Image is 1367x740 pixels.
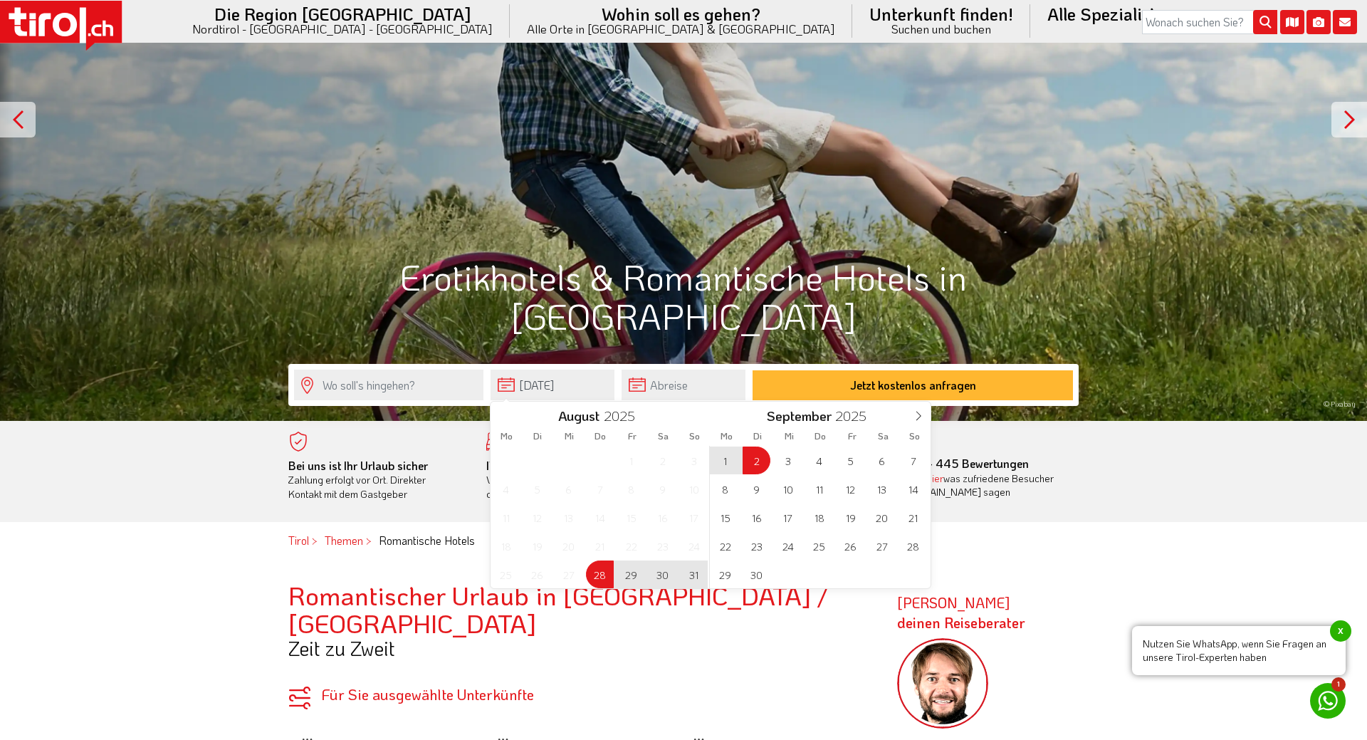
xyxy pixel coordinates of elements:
span: x [1330,620,1351,642]
i: Karte öffnen [1280,10,1304,34]
span: August 31, 2025 [680,561,708,588]
span: September [767,410,832,423]
span: August 17, 2025 [680,504,708,531]
span: September 5, 2025 [837,447,864,474]
span: September 27, 2025 [868,532,896,560]
span: September 4, 2025 [805,447,833,474]
span: September 19, 2025 [837,504,864,531]
input: Wo soll's hingehen? [294,370,483,400]
span: September 20, 2025 [868,504,896,531]
span: September 17, 2025 [774,504,802,531]
span: September 9, 2025 [743,475,770,503]
span: August 23, 2025 [649,532,676,560]
span: September 14, 2025 [899,475,927,503]
b: Ihr Traumurlaub beginnt hier! [486,458,634,473]
span: September 28, 2025 [899,532,927,560]
span: August 30, 2025 [649,561,676,588]
span: August 7, 2025 [586,475,614,503]
h1: Erotikhotels & Romantische Hotels in [GEOGRAPHIC_DATA] [288,257,1079,335]
h3: Zeit zu Zweit [288,637,876,660]
span: Mo [491,432,522,441]
span: 1 [1331,677,1346,692]
span: September 12, 2025 [837,475,864,503]
span: September 15, 2025 [711,504,739,531]
span: September 24, 2025 [774,532,802,560]
strong: [PERSON_NAME] [897,593,1025,632]
span: Fr [617,432,648,441]
span: September 23, 2025 [743,532,770,560]
h2: Romantischer Urlaub in [GEOGRAPHIC_DATA] / [GEOGRAPHIC_DATA] [288,581,876,637]
span: August 29, 2025 [617,561,645,588]
span: September 16, 2025 [743,504,770,531]
span: August 25, 2025 [492,561,520,588]
span: September 21, 2025 [899,504,927,531]
b: Bei uns ist Ihr Urlaub sicher [288,458,428,473]
span: September 30, 2025 [743,561,770,588]
span: September 7, 2025 [899,447,927,474]
span: August 26, 2025 [523,561,551,588]
span: Mi [553,432,585,441]
span: Mo [711,432,742,441]
span: September 29, 2025 [711,561,739,588]
span: August 10, 2025 [680,475,708,503]
span: August [558,410,599,423]
i: Fotogalerie [1306,10,1331,34]
span: Fr [837,432,868,441]
span: Sa [648,432,679,441]
span: August 19, 2025 [523,532,551,560]
span: September 1, 2025 [711,447,739,474]
span: Di [522,432,553,441]
span: August 22, 2025 [617,532,645,560]
span: August 16, 2025 [649,504,676,531]
span: Sa [868,432,899,441]
span: Mi [773,432,805,441]
span: Do [805,432,836,441]
span: August 14, 2025 [586,504,614,531]
span: So [679,432,711,441]
span: September 26, 2025 [837,532,864,560]
b: - 445 Bewertungen [881,456,1029,471]
span: August 13, 2025 [555,504,582,531]
input: Anreise [491,370,614,400]
span: August 27, 2025 [555,561,582,588]
div: Für Sie ausgewählte Unterkünfte [288,687,876,702]
em: Romantische Hotels [379,533,475,548]
span: September 6, 2025 [868,447,896,474]
span: September 2, 2025 [743,447,770,474]
span: August 5, 2025 [523,475,551,503]
a: Tirol [288,533,309,548]
span: August 15, 2025 [617,504,645,531]
i: Kontakt [1333,10,1357,34]
span: September 11, 2025 [805,475,833,503]
span: deinen Reiseberater [897,613,1025,632]
span: August 2, 2025 [649,447,676,474]
span: Nutzen Sie WhatsApp, wenn Sie Fragen an unsere Tirol-Experten haben [1132,626,1346,675]
span: August 11, 2025 [492,504,520,531]
a: Themen [325,533,363,548]
div: was zufriedene Besucher über [DOMAIN_NAME] sagen [881,471,1058,499]
span: August 18, 2025 [492,532,520,560]
input: Year [599,407,646,424]
a: 1 Nutzen Sie WhatsApp, wenn Sie Fragen an unsere Tirol-Experten habenx [1310,683,1346,719]
span: August 9, 2025 [649,475,676,503]
small: Suchen und buchen [869,23,1013,35]
span: August 4, 2025 [492,475,520,503]
div: Von der Buchung bis zum Aufenthalt, der gesamte Ablauf ist unkompliziert [486,459,663,501]
span: August 3, 2025 [680,447,708,474]
span: August 20, 2025 [555,532,582,560]
span: So [899,432,931,441]
span: September 22, 2025 [711,532,739,560]
span: September 3, 2025 [774,447,802,474]
small: Nordtirol - [GEOGRAPHIC_DATA] - [GEOGRAPHIC_DATA] [192,23,493,35]
span: September 13, 2025 [868,475,896,503]
span: August 1, 2025 [617,447,645,474]
button: Jetzt kostenlos anfragen [753,370,1073,400]
span: Do [585,432,616,441]
span: September 10, 2025 [774,475,802,503]
span: August 24, 2025 [680,532,708,560]
span: August 21, 2025 [586,532,614,560]
img: frag-markus.png [897,638,988,729]
input: Year [832,407,879,424]
span: August 12, 2025 [523,504,551,531]
span: Di [742,432,773,441]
